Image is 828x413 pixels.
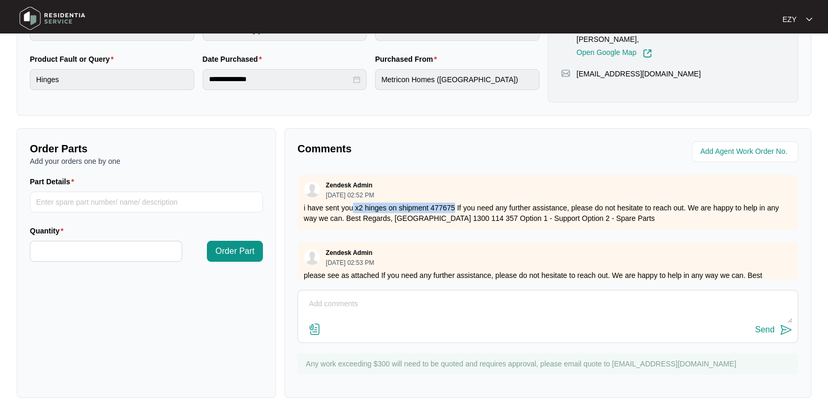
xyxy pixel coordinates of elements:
p: [DATE] 02:53 PM [326,260,374,266]
img: user.svg [304,182,320,197]
img: dropdown arrow [806,17,812,22]
img: residentia service logo [16,3,89,34]
p: Zendesk Admin [326,181,372,189]
img: send-icon.svg [780,323,792,336]
p: EZY [782,14,797,25]
p: Add your orders one by one [30,156,263,166]
label: Quantity [30,226,68,236]
img: user.svg [304,249,320,265]
img: map-pin [561,69,570,78]
p: i have sent you x2 hinges on shipment 477675 If you need any further assistance, please do not he... [304,203,792,224]
p: please see as attached If you need any further assistance, please do not hesitate to reach out. W... [304,270,792,291]
span: Order Part [215,245,255,258]
label: Date Purchased [203,54,266,64]
a: Open Google Map [577,49,652,58]
p: Any work exceeding $300 will need to be quoted and requires approval, please email quote to [EMAI... [306,359,793,369]
p: [EMAIL_ADDRESS][DOMAIN_NAME] [577,69,701,79]
img: file-attachment-doc.svg [308,323,321,336]
p: Comments [297,141,540,156]
div: Send [755,325,775,334]
button: Order Part [207,241,263,262]
p: Order Parts [30,141,263,156]
input: Part Details [30,192,263,213]
input: Date Purchased [209,74,351,85]
input: Add Agent Work Order No. [700,146,792,158]
button: Send [755,323,792,337]
label: Purchased From [375,54,441,64]
input: Product Fault or Query [30,69,194,90]
input: Quantity [30,241,182,261]
label: Part Details [30,176,79,187]
label: Product Fault or Query [30,54,118,64]
img: Link-External [643,49,652,58]
p: [DATE] 02:52 PM [326,192,374,198]
p: Zendesk Admin [326,249,372,257]
input: Purchased From [375,69,539,90]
